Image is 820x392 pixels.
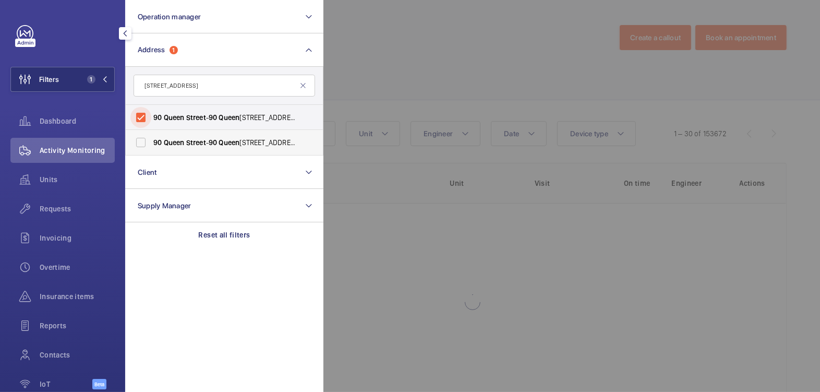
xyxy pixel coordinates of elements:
[40,320,115,331] span: Reports
[39,74,59,85] span: Filters
[40,116,115,126] span: Dashboard
[10,67,115,92] button: Filters1
[40,233,115,243] span: Invoicing
[40,204,115,214] span: Requests
[40,350,115,360] span: Contacts
[40,291,115,302] span: Insurance items
[40,174,115,185] span: Units
[40,145,115,156] span: Activity Monitoring
[87,75,95,84] span: 1
[40,379,92,389] span: IoT
[92,379,106,389] span: Beta
[40,262,115,272] span: Overtime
